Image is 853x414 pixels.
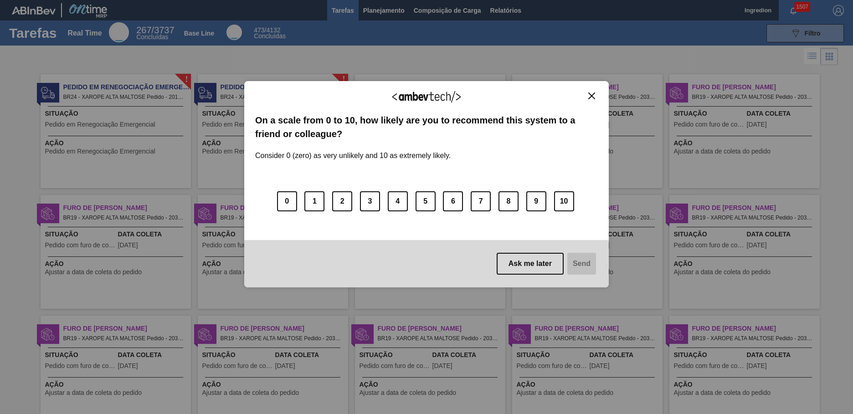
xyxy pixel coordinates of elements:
label: On a scale from 0 to 10, how likely are you to recommend this system to a friend or colleague? [255,113,598,141]
button: Ask me later [497,253,564,275]
button: 5 [416,191,436,211]
label: Consider 0 (zero) as very unlikely and 10 as extremely likely. [255,141,451,160]
button: 0 [277,191,297,211]
button: 3 [360,191,380,211]
img: Logo Ambevtech [392,91,461,102]
button: 8 [498,191,519,211]
button: 2 [332,191,352,211]
button: 6 [443,191,463,211]
button: Close [586,92,598,100]
button: 1 [304,191,324,211]
button: 4 [388,191,408,211]
img: Close [588,92,595,99]
button: 10 [554,191,574,211]
button: 7 [471,191,491,211]
button: 9 [526,191,546,211]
